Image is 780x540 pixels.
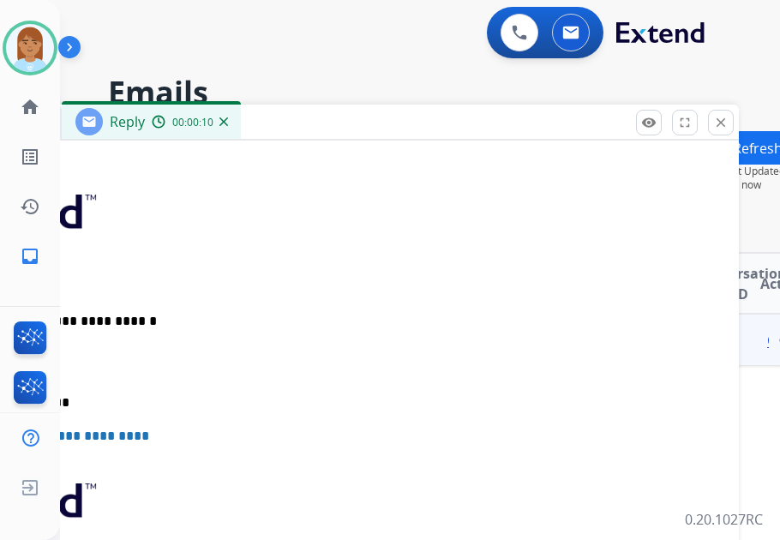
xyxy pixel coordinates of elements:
span: 00:00:10 [172,116,213,129]
p: 0.20.1027RC [685,509,763,530]
mat-icon: fullscreen [677,115,693,130]
h2: Emails [108,75,739,110]
mat-icon: inbox [20,246,40,267]
mat-icon: close [713,115,729,130]
mat-icon: list_alt [20,147,40,167]
mat-icon: home [20,97,40,117]
img: avatar [6,24,54,72]
mat-icon: remove_red_eye [641,115,657,130]
span: Reply [110,112,145,131]
mat-icon: history [20,196,40,217]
